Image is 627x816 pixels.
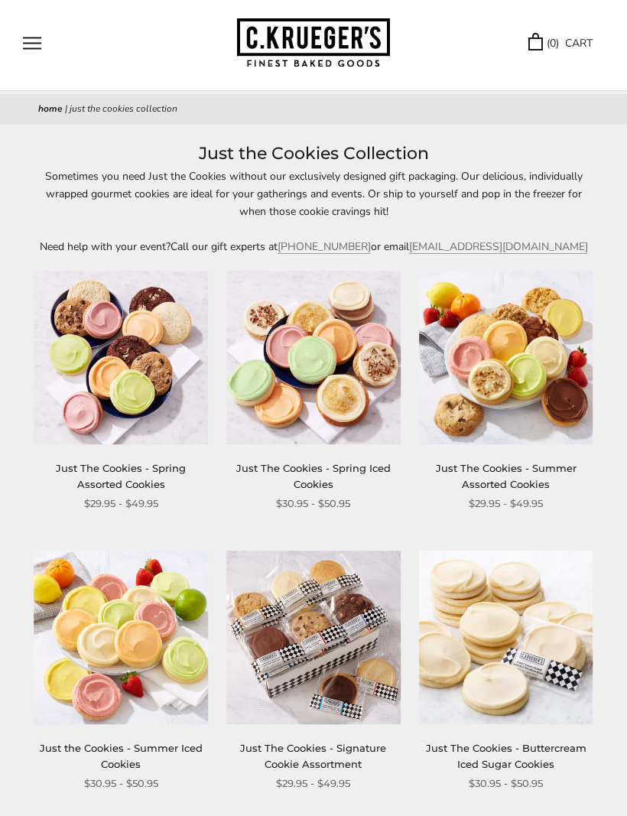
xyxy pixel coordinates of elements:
a: Home [38,102,63,115]
span: $29.95 - $49.95 [469,496,543,512]
p: Need help with your event? [38,238,589,255]
button: Open navigation [23,37,41,50]
a: [PHONE_NUMBER] [278,239,371,254]
img: Just The Cookies - Buttercream Iced Sugar Cookies [419,551,593,725]
a: (0) CART [528,34,593,52]
span: $30.95 - $50.95 [84,775,158,792]
a: Just The Cookies - Summer Assorted Cookies [436,462,577,490]
span: Call our gift experts at or email [171,239,409,254]
a: Just The Cookies - Signature Cookie Assortment [240,742,386,770]
span: $29.95 - $49.95 [276,775,350,792]
img: Just The Cookies - Spring Assorted Cookies [34,271,209,445]
a: Just The Cookies - Spring Assorted Cookies [56,462,186,490]
h1: Just the Cookies Collection [38,140,589,167]
a: Just The Cookies - Spring Iced Cookies [236,462,391,490]
a: Just the Cookies - Summer Iced Cookies [40,742,203,770]
p: Sometimes you need Just the Cookies without our exclusively designed gift packaging. Our deliciou... [38,167,589,220]
img: C.KRUEGER'S [237,18,390,68]
span: $30.95 - $50.95 [469,775,543,792]
img: Just The Cookies - Spring Iced Cookies [226,271,401,445]
a: Just The Cookies - Buttercream Iced Sugar Cookies [426,742,586,770]
a: [EMAIL_ADDRESS][DOMAIN_NAME] [409,239,588,254]
span: $29.95 - $49.95 [84,496,158,512]
span: $30.95 - $50.95 [276,496,350,512]
span: Just the Cookies Collection [70,102,177,115]
img: Just the Cookies - Summer Iced Cookies [34,551,209,725]
span: | [65,102,67,115]
img: Just The Cookies - Signature Cookie Assortment [226,551,401,725]
img: Just The Cookies - Summer Assorted Cookies [419,271,593,445]
nav: breadcrumbs [38,102,589,117]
